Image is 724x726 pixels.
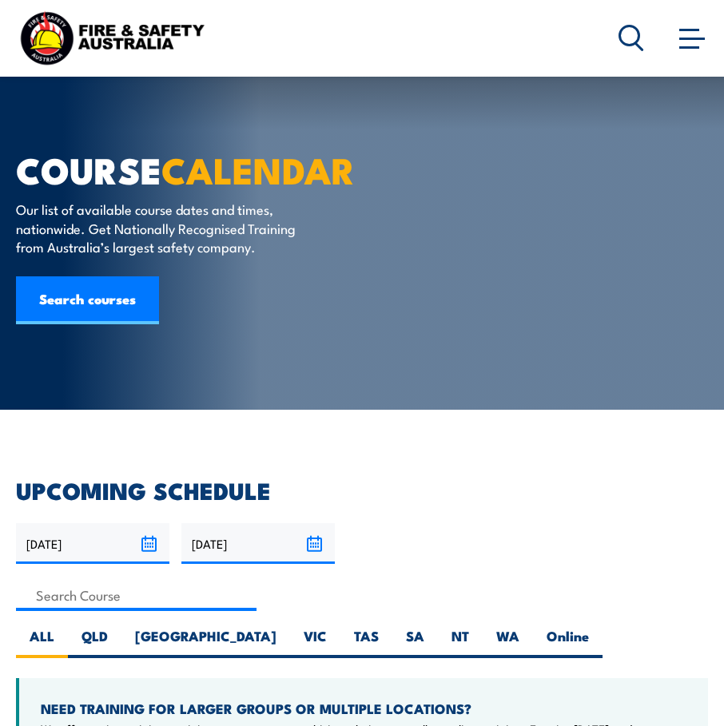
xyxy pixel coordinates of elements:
[483,627,533,658] label: WA
[16,276,159,324] a: Search courses
[41,700,686,717] h4: NEED TRAINING FOR LARGER GROUPS OR MULTIPLE LOCATIONS?
[533,627,603,658] label: Online
[16,627,68,658] label: ALL
[340,627,392,658] label: TAS
[16,523,169,564] input: From date
[181,523,335,564] input: To date
[438,627,483,658] label: NT
[16,479,708,500] h2: UPCOMING SCHEDULE
[16,580,257,611] input: Search Course
[161,141,355,196] strong: CALENDAR
[16,200,308,256] p: Our list of available course dates and times, nationwide. Get Nationally Recognised Training from...
[16,153,411,184] h1: COURSE
[68,627,121,658] label: QLD
[392,627,438,658] label: SA
[290,627,340,658] label: VIC
[121,627,290,658] label: [GEOGRAPHIC_DATA]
